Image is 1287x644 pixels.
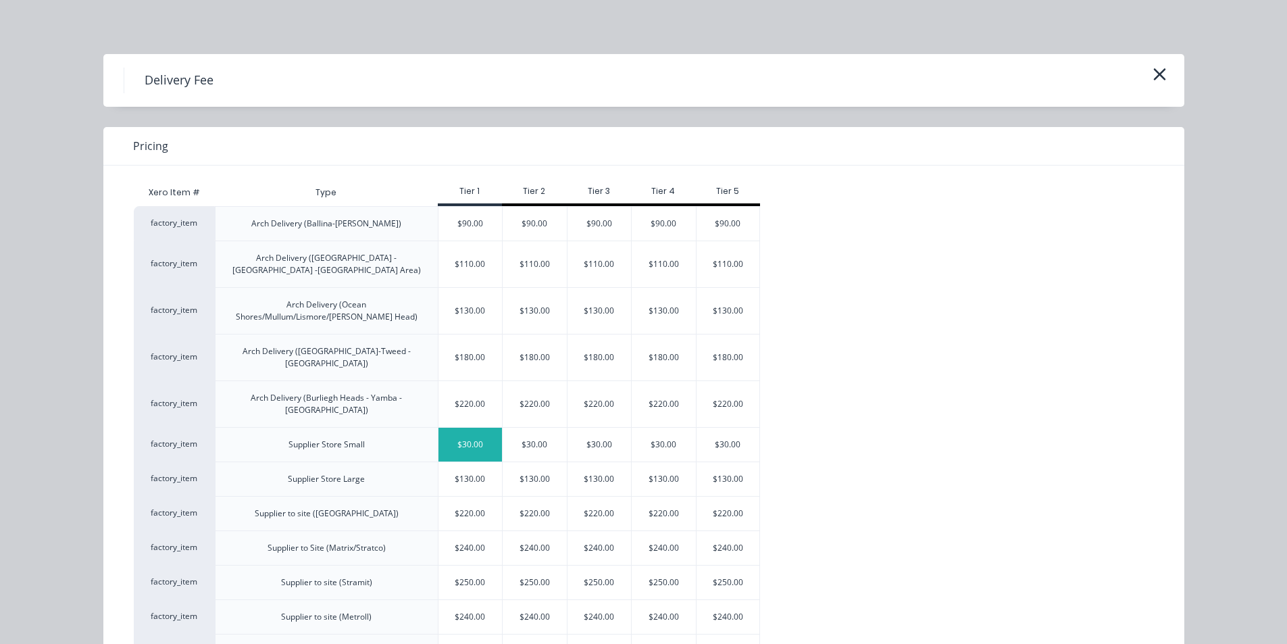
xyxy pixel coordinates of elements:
div: $180.00 [438,335,503,380]
div: $90.00 [632,207,696,241]
div: $130.00 [503,462,567,496]
div: $180.00 [697,335,760,380]
div: Type [305,176,347,209]
div: $30.00 [632,428,696,462]
div: Arch Delivery (Ocean Shores/Mullum/Lismore/[PERSON_NAME] Head) [226,299,427,323]
div: $130.00 [503,288,567,334]
div: $130.00 [632,288,696,334]
div: $240.00 [697,531,760,565]
div: $220.00 [567,381,632,427]
h4: Delivery Fee [124,68,234,93]
div: $180.00 [503,335,567,380]
div: $240.00 [567,531,632,565]
div: $130.00 [438,288,503,334]
div: $130.00 [632,462,696,496]
div: Tier 2 [502,185,567,197]
div: $240.00 [503,531,567,565]
div: factory_item [134,496,215,530]
div: $130.00 [567,462,632,496]
div: factory_item [134,462,215,496]
div: $240.00 [438,531,503,565]
div: $110.00 [503,241,567,287]
div: factory_item [134,241,215,287]
div: $220.00 [503,381,567,427]
div: $30.00 [697,428,760,462]
div: Supplier Store Large [288,473,365,485]
div: $250.00 [503,566,567,599]
div: factory_item [134,599,215,634]
div: $90.00 [567,207,632,241]
div: $110.00 [567,241,632,287]
div: Supplier to site (Stramit) [281,576,372,589]
div: factory_item [134,427,215,462]
div: $250.00 [632,566,696,599]
div: $30.00 [503,428,567,462]
div: $130.00 [697,462,760,496]
div: $110.00 [697,241,760,287]
div: Xero Item # [134,179,215,206]
div: $240.00 [567,600,632,634]
div: $220.00 [697,497,760,530]
div: $220.00 [503,497,567,530]
div: factory_item [134,206,215,241]
div: $240.00 [438,600,503,634]
div: $220.00 [438,381,503,427]
div: Arch Delivery (Burliegh Heads - Yamba - [GEOGRAPHIC_DATA]) [226,392,427,416]
div: $220.00 [632,381,696,427]
div: $180.00 [567,335,632,380]
div: factory_item [134,530,215,565]
span: Pricing [133,138,168,154]
div: factory_item [134,380,215,427]
div: Supplier to site ([GEOGRAPHIC_DATA]) [255,507,399,520]
div: $220.00 [632,497,696,530]
div: $240.00 [697,600,760,634]
div: $110.00 [438,241,503,287]
div: Arch Delivery (Ballina-[PERSON_NAME]) [251,218,401,230]
div: $250.00 [567,566,632,599]
div: $180.00 [632,335,696,380]
div: $90.00 [697,207,760,241]
div: $250.00 [438,566,503,599]
div: $240.00 [632,600,696,634]
div: $250.00 [697,566,760,599]
div: Tier 1 [438,185,503,197]
div: factory_item [134,565,215,599]
div: Tier 4 [631,185,696,197]
div: $220.00 [567,497,632,530]
div: $240.00 [632,531,696,565]
div: $220.00 [697,381,760,427]
div: Tier 5 [696,185,761,197]
div: $90.00 [503,207,567,241]
div: factory_item [134,287,215,334]
div: Supplier to site (Metroll) [281,611,372,623]
div: $130.00 [567,288,632,334]
div: $240.00 [503,600,567,634]
div: $110.00 [632,241,696,287]
div: factory_item [134,334,215,380]
div: $30.00 [567,428,632,462]
div: $220.00 [438,497,503,530]
div: $90.00 [438,207,503,241]
div: Supplier to Site (Matrix/Stratco) [268,542,386,554]
div: Arch Delivery ([GEOGRAPHIC_DATA] - [GEOGRAPHIC_DATA] -[GEOGRAPHIC_DATA] Area) [226,252,427,276]
div: $130.00 [438,462,503,496]
div: Arch Delivery ([GEOGRAPHIC_DATA]-Tweed - [GEOGRAPHIC_DATA]) [226,345,427,370]
div: Supplier Store Small [288,439,365,451]
div: Tier 3 [567,185,632,197]
div: $130.00 [697,288,760,334]
div: $30.00 [438,428,503,462]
